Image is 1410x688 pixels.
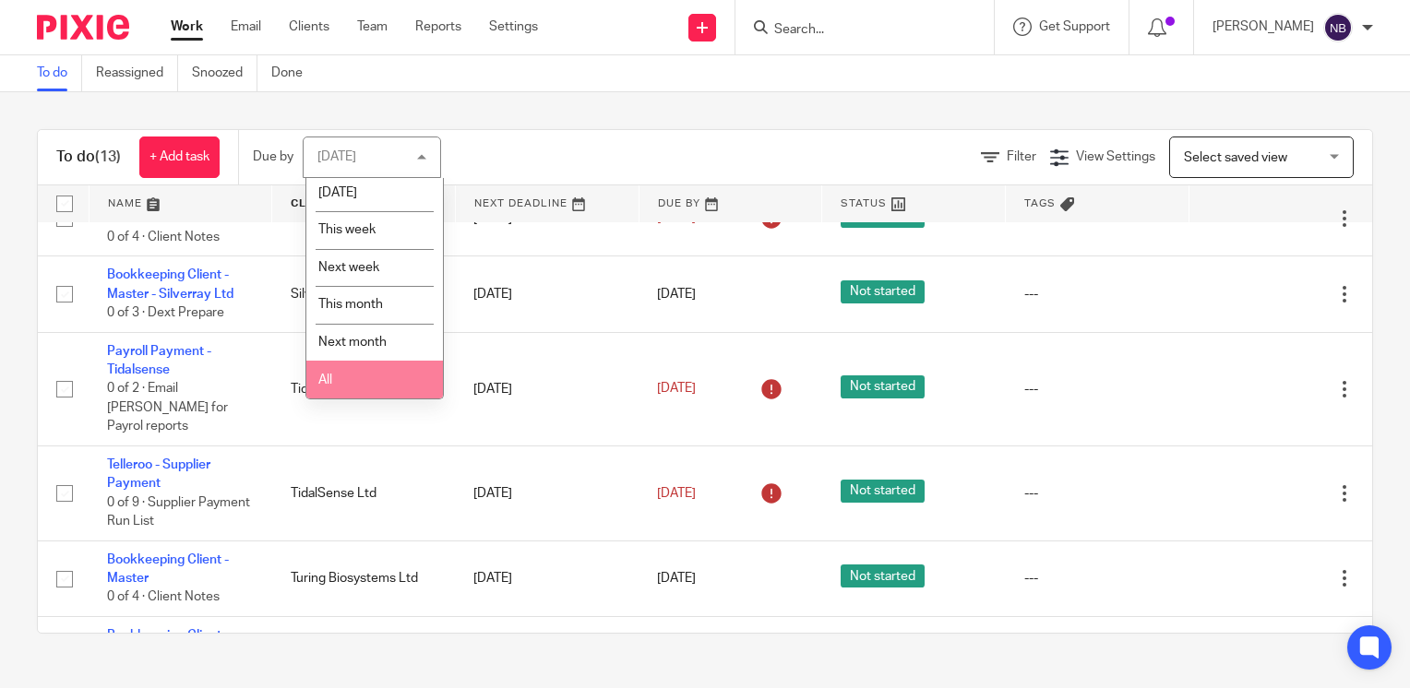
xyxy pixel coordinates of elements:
span: 0 of 2 · Email [PERSON_NAME] for Payrol reports [107,383,228,433]
img: Pixie [37,15,129,40]
span: (13) [95,149,121,164]
a: Bookkeeping Client - Master [107,193,229,224]
td: [DATE] [455,446,639,541]
a: + Add task [139,136,220,178]
div: --- [1024,380,1171,398]
a: Work [171,18,203,36]
a: Clients [289,18,329,36]
span: View Settings [1076,150,1155,163]
td: TidalSense Ltd [272,446,456,541]
span: Not started [841,375,925,398]
div: --- [1024,569,1171,587]
span: [DATE] [657,212,696,225]
span: [DATE] [657,572,696,585]
span: [DATE] [657,383,696,396]
span: [DATE] [657,487,696,500]
span: [DATE] [318,186,357,199]
a: Snoozed [192,55,257,91]
a: Reassigned [96,55,178,91]
td: [DATE] [455,256,639,332]
span: This month [318,298,383,311]
p: [PERSON_NAME] [1213,18,1314,36]
a: Telleroo - Supplier Payment [107,458,210,490]
span: Not started [841,564,925,587]
a: To do [37,55,82,91]
div: --- [1024,484,1171,503]
td: Turing Biosystems Ltd [272,540,456,616]
td: [DATE] [455,540,639,616]
img: svg%3E [1323,13,1353,42]
span: Not started [841,280,925,303]
a: Team [357,18,388,36]
span: 0 of 4 · Client Notes [107,591,220,604]
a: Bookkeeping Client - Master [107,629,229,660]
a: Email [231,18,261,36]
td: Silveray Ltd [272,256,456,332]
td: [DATE] [455,332,639,445]
span: Not started [841,480,925,503]
div: --- [1024,285,1171,303]
span: 0 of 9 · Supplier Payment Run List [107,496,250,528]
a: Settings [489,18,538,36]
p: Due by [253,148,293,166]
a: Done [271,55,317,91]
span: Next week [318,261,379,274]
a: Reports [415,18,461,36]
span: Get Support [1039,20,1110,33]
div: [DATE] [317,150,356,163]
span: [DATE] [657,288,696,301]
span: This week [318,223,376,236]
span: Filter [1007,150,1036,163]
input: Search [772,22,938,39]
a: Payroll Payment - Tidalsense [107,345,211,376]
span: Tags [1024,198,1056,208]
a: Bookkeeping Client - Master - Silverray Ltd [107,268,233,300]
a: Bookkeeping Client - Master [107,553,229,585]
span: Select saved view [1184,151,1287,164]
span: 0 of 4 · Client Notes [107,231,220,243]
span: All [318,374,332,386]
span: Next month [318,336,387,349]
td: TidalSense Ltd [272,332,456,445]
span: 0 of 3 · Dext Prepare [107,306,224,319]
h1: To do [56,148,121,167]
